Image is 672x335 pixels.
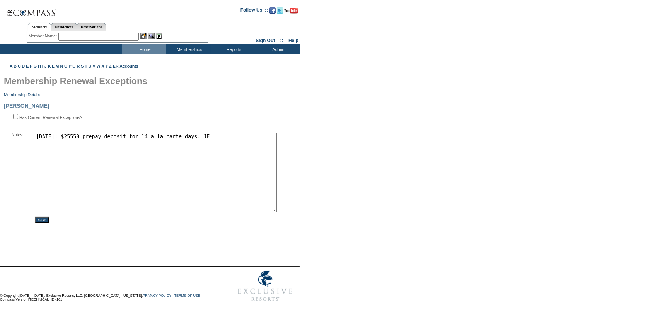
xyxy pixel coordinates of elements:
a: I [42,64,43,68]
a: W [97,64,101,68]
a: R [77,64,80,68]
div: Member Name: [29,33,58,39]
a: G [34,64,37,68]
td: Home [122,44,166,54]
a: Y [105,64,108,68]
a: E [26,64,29,68]
a: U [89,64,92,68]
a: Residences [51,23,77,31]
a: Z [109,64,112,68]
input: Save [35,217,49,223]
a: Help [288,38,298,43]
a: L [52,64,54,68]
a: T [85,64,87,68]
span: Notes: [12,133,24,137]
textarea: [DATE]: $25550 prepay deposit for 14 a la carte days, [MEDICAL_DATA] $910. JE [35,133,277,212]
span: :: [280,38,283,43]
label: Has Current Renewal Exceptions? [19,115,82,120]
a: X [102,64,104,68]
a: B [14,64,17,68]
a: N [60,64,63,68]
td: Follow Us :: [240,7,268,16]
td: Reports [211,44,255,54]
a: Reservations [77,23,106,31]
a: A [10,64,12,68]
h1: Membership Renewal Exceptions [4,74,300,90]
a: PRIVACY POLICY [143,294,171,298]
a: Become our fan on Facebook [269,10,276,14]
a: Subscribe to our YouTube Channel [284,10,298,14]
img: View [148,33,155,39]
a: Members [28,23,51,31]
a: K [48,64,51,68]
a: P [68,64,71,68]
a: H [38,64,41,68]
a: Membership Details [4,92,40,97]
img: Exclusive Resorts [230,267,300,305]
img: b_edit.gif [140,33,147,39]
a: M [56,64,59,68]
td: Admin [255,44,300,54]
a: S [81,64,84,68]
a: Q [72,64,75,68]
img: Follow us on Twitter [277,7,283,14]
a: C [18,64,21,68]
a: O [64,64,67,68]
a: TERMS OF USE [174,294,201,298]
img: Become our fan on Facebook [269,7,276,14]
span: [PERSON_NAME] [4,103,49,109]
a: D [22,64,25,68]
a: ER Accounts [113,64,138,68]
a: Sign Out [256,38,275,43]
a: J [44,64,47,68]
img: Subscribe to our YouTube Channel [284,8,298,14]
img: Compass Home [7,2,57,18]
a: F [30,64,32,68]
a: V [92,64,95,68]
img: Reservations [156,33,162,39]
a: Follow us on Twitter [277,10,283,14]
td: Memberships [166,44,211,54]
